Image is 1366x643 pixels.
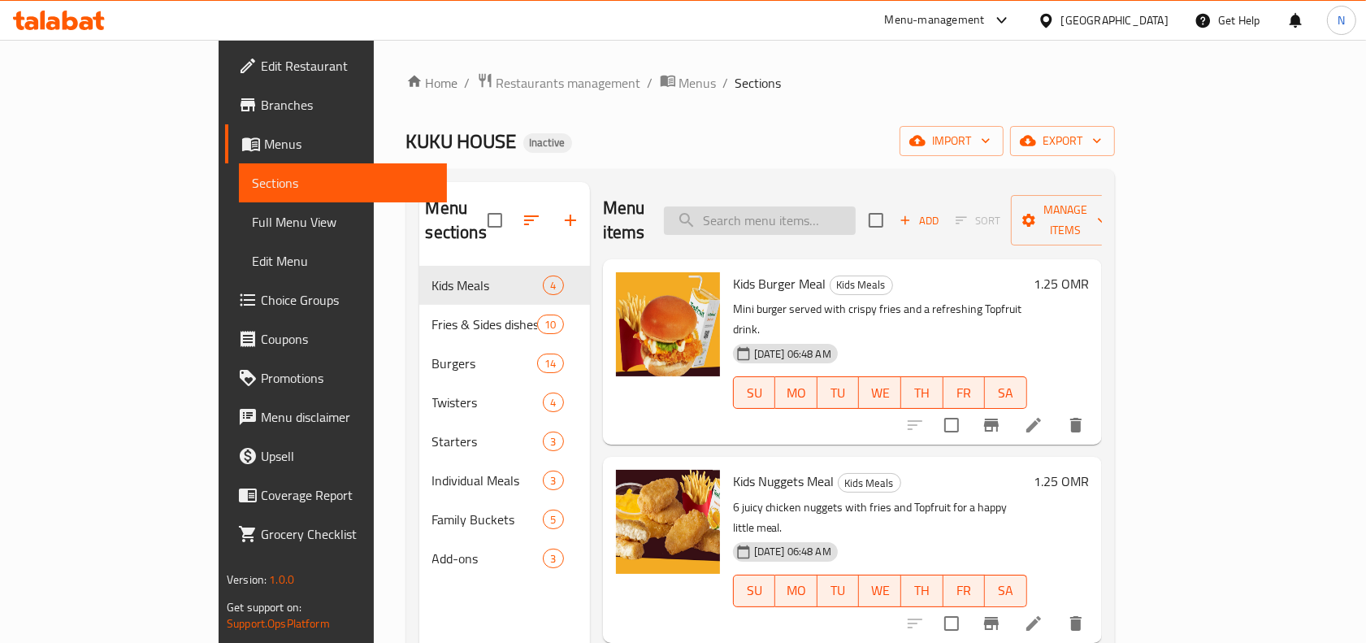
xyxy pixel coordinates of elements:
[225,46,447,85] a: Edit Restaurant
[239,202,447,241] a: Full Menu View
[733,575,776,607] button: SU
[432,393,544,412] span: Twisters
[543,510,563,529] div: items
[1034,470,1089,493] h6: 1.25 OMR
[252,173,434,193] span: Sections
[991,381,1021,405] span: SA
[227,569,267,590] span: Version:
[603,196,645,245] h2: Menu items
[991,579,1021,602] span: SA
[839,474,900,493] span: Kids Meals
[432,510,544,529] div: Family Buckets
[660,72,717,93] a: Menus
[225,319,447,358] a: Coupons
[538,317,562,332] span: 10
[913,131,991,151] span: import
[261,56,434,76] span: Edit Restaurant
[935,606,969,641] span: Select to update
[419,383,590,422] div: Twisters4
[679,73,717,93] span: Menus
[648,73,653,93] li: /
[523,136,572,150] span: Inactive
[1034,272,1089,295] h6: 1.25 OMR
[419,422,590,461] div: Starters3
[497,73,641,93] span: Restaurants management
[1011,195,1120,245] button: Manage items
[865,381,895,405] span: WE
[1023,131,1102,151] span: export
[419,305,590,344] div: Fries & Sides dishes10
[432,432,544,451] div: Starters
[261,407,434,427] span: Menu disclaimer
[985,376,1027,409] button: SA
[544,512,562,528] span: 5
[859,203,893,237] span: Select section
[544,434,562,450] span: 3
[432,315,538,334] span: Fries & Sides dishes
[985,575,1027,607] button: SA
[897,211,941,230] span: Add
[537,315,563,334] div: items
[543,276,563,295] div: items
[225,515,447,554] a: Grocery Checklist
[865,579,895,602] span: WE
[225,358,447,398] a: Promotions
[733,497,1027,538] p: 6 juicy chicken nuggets with fries and Topfruit for a happy little meal.
[225,85,447,124] a: Branches
[824,579,853,602] span: TU
[225,437,447,476] a: Upsell
[733,272,826,296] span: Kids Burger Meal
[1024,614,1043,633] a: Edit menu item
[225,476,447,515] a: Coverage Report
[935,408,969,442] span: Select to update
[782,579,811,602] span: MO
[252,251,434,271] span: Edit Menu
[740,381,770,405] span: SU
[432,276,544,295] div: Kids Meals
[733,299,1027,340] p: Mini burger served with crispy fries and a refreshing Topfruit drink.
[950,579,979,602] span: FR
[748,544,838,559] span: [DATE] 06:48 AM
[1338,11,1345,29] span: N
[478,203,512,237] span: Select all sections
[740,579,770,602] span: SU
[775,376,817,409] button: MO
[885,11,985,30] div: Menu-management
[261,485,434,505] span: Coverage Report
[943,575,986,607] button: FR
[227,613,330,634] a: Support.OpsPlatform
[269,569,294,590] span: 1.0.0
[225,124,447,163] a: Menus
[261,368,434,388] span: Promotions
[664,206,856,235] input: search
[908,579,937,602] span: TH
[538,356,562,371] span: 14
[1056,406,1095,445] button: delete
[1061,11,1169,29] div: [GEOGRAPHIC_DATA]
[838,473,901,493] div: Kids Meals
[817,575,860,607] button: TU
[537,354,563,373] div: items
[419,344,590,383] div: Burgers14
[616,470,720,574] img: Kids Nuggets Meal
[817,376,860,409] button: TU
[225,398,447,437] a: Menu disclaimer
[733,469,835,493] span: Kids Nuggets Meal
[544,551,562,567] span: 3
[239,163,447,202] a: Sections
[830,276,892,294] span: Kids Meals
[733,376,776,409] button: SU
[432,549,544,568] span: Add-ons
[543,432,563,451] div: items
[908,381,937,405] span: TH
[419,500,590,539] div: Family Buckets5
[950,381,979,405] span: FR
[432,471,544,490] div: Individual Meals
[419,266,590,305] div: Kids Meals4
[735,73,782,93] span: Sections
[616,272,720,376] img: Kids Burger Meal
[261,329,434,349] span: Coupons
